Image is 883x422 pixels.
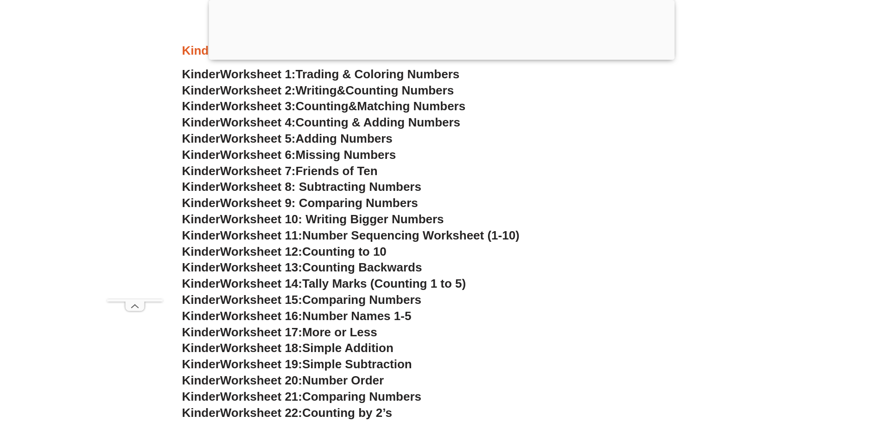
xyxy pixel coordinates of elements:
[220,67,296,81] span: Worksheet 1:
[302,357,412,371] span: Simple Subtraction
[182,373,220,387] span: Kinder
[220,325,302,339] span: Worksheet 17:
[182,115,220,129] span: Kinder
[302,373,384,387] span: Number Order
[220,83,296,97] span: Worksheet 2:
[220,277,302,290] span: Worksheet 14:
[182,67,220,81] span: Kinder
[220,373,302,387] span: Worksheet 20:
[182,83,220,97] span: Kinder
[302,293,421,307] span: Comparing Numbers
[182,43,701,59] h3: Kindergarten Math Worksheets
[296,99,349,113] span: Counting
[220,293,302,307] span: Worksheet 15:
[296,115,461,129] span: Counting & Adding Numbers
[220,390,302,403] span: Worksheet 21:
[302,406,392,420] span: Counting by 2’s
[182,67,460,81] a: KinderWorksheet 1:Trading & Coloring Numbers
[302,228,520,242] span: Number Sequencing Worksheet (1-10)
[182,245,220,258] span: Kinder
[220,309,302,323] span: Worksheet 16:
[182,196,418,210] a: KinderWorksheet 9: Comparing Numbers
[182,325,220,339] span: Kinder
[182,260,220,274] span: Kinder
[182,406,220,420] span: Kinder
[182,390,220,403] span: Kinder
[220,148,296,162] span: Worksheet 6:
[182,228,220,242] span: Kinder
[220,180,421,194] span: Worksheet 8: Subtracting Numbers
[220,228,302,242] span: Worksheet 11:
[182,180,220,194] span: Kinder
[729,317,883,422] iframe: Chat Widget
[182,148,396,162] a: KinderWorksheet 6:Missing Numbers
[357,99,465,113] span: Matching Numbers
[296,83,337,97] span: Writing
[296,148,396,162] span: Missing Numbers
[182,164,378,178] a: KinderWorksheet 7:Friends of Ten
[182,357,220,371] span: Kinder
[182,99,220,113] span: Kinder
[107,21,163,299] iframe: Advertisement
[302,260,422,274] span: Counting Backwards
[182,196,220,210] span: Kinder
[182,83,454,97] a: KinderWorksheet 2:Writing&Counting Numbers
[220,164,296,178] span: Worksheet 7:
[182,180,421,194] a: KinderWorksheet 8: Subtracting Numbers
[220,196,418,210] span: Worksheet 9: Comparing Numbers
[345,83,454,97] span: Counting Numbers
[182,341,220,355] span: Kinder
[220,115,296,129] span: Worksheet 4:
[220,132,296,145] span: Worksheet 5:
[182,115,461,129] a: KinderWorksheet 4:Counting & Adding Numbers
[182,212,220,226] span: Kinder
[220,245,302,258] span: Worksheet 12:
[302,309,411,323] span: Number Names 1-5
[220,341,302,355] span: Worksheet 18:
[182,164,220,178] span: Kinder
[220,406,302,420] span: Worksheet 22:
[296,132,393,145] span: Adding Numbers
[182,309,220,323] span: Kinder
[182,99,466,113] a: KinderWorksheet 3:Counting&Matching Numbers
[182,212,444,226] a: KinderWorksheet 10: Writing Bigger Numbers
[302,277,466,290] span: Tally Marks (Counting 1 to 5)
[302,325,377,339] span: More or Less
[220,357,302,371] span: Worksheet 19:
[220,260,302,274] span: Worksheet 13:
[220,212,444,226] span: Worksheet 10: Writing Bigger Numbers
[182,132,220,145] span: Kinder
[296,67,460,81] span: Trading & Coloring Numbers
[182,132,393,145] a: KinderWorksheet 5:Adding Numbers
[182,277,220,290] span: Kinder
[220,99,296,113] span: Worksheet 3:
[296,164,378,178] span: Friends of Ten
[302,390,421,403] span: Comparing Numbers
[182,293,220,307] span: Kinder
[182,148,220,162] span: Kinder
[302,341,394,355] span: Simple Addition
[302,245,387,258] span: Counting to 10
